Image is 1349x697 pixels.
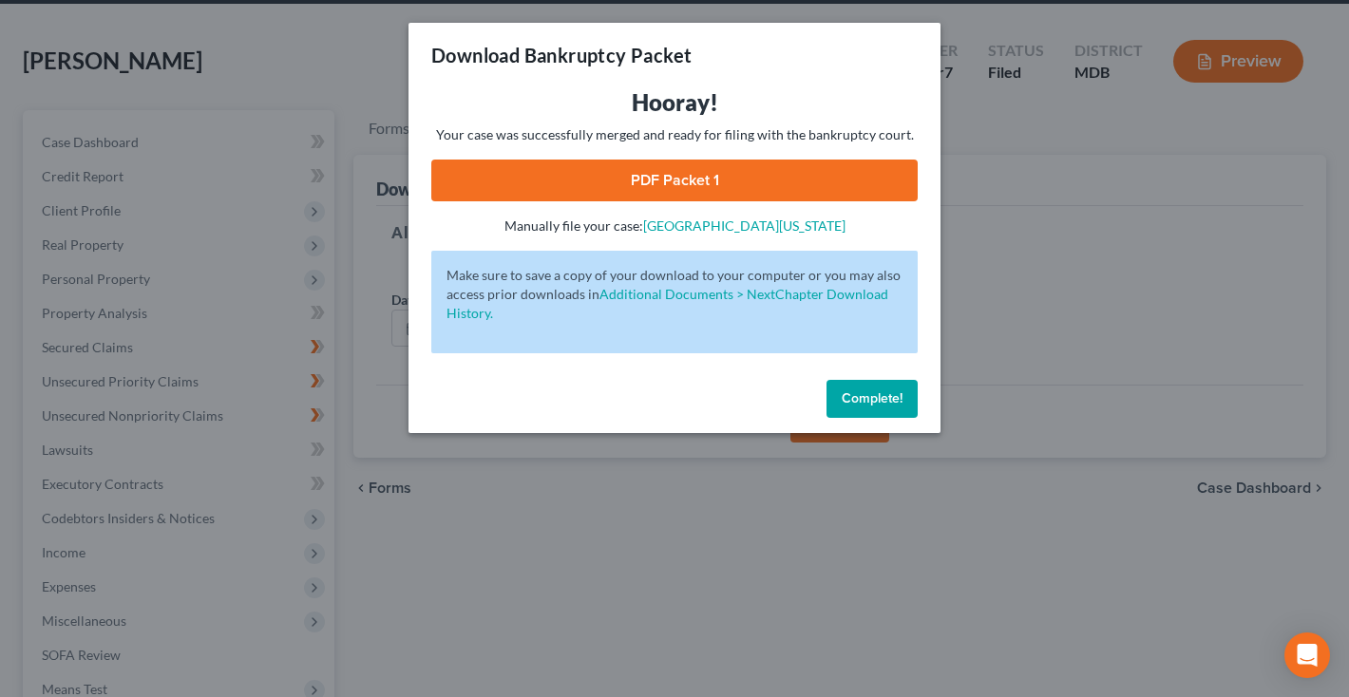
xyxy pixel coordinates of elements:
[1284,632,1330,678] div: Open Intercom Messenger
[431,217,918,235] p: Manually file your case:
[446,286,888,321] a: Additional Documents > NextChapter Download History.
[431,160,918,201] a: PDF Packet 1
[431,125,918,144] p: Your case was successfully merged and ready for filing with the bankruptcy court.
[842,390,902,406] span: Complete!
[826,380,918,418] button: Complete!
[446,266,902,323] p: Make sure to save a copy of your download to your computer or you may also access prior downloads in
[431,87,918,118] h3: Hooray!
[431,42,692,68] h3: Download Bankruptcy Packet
[643,217,845,234] a: [GEOGRAPHIC_DATA][US_STATE]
